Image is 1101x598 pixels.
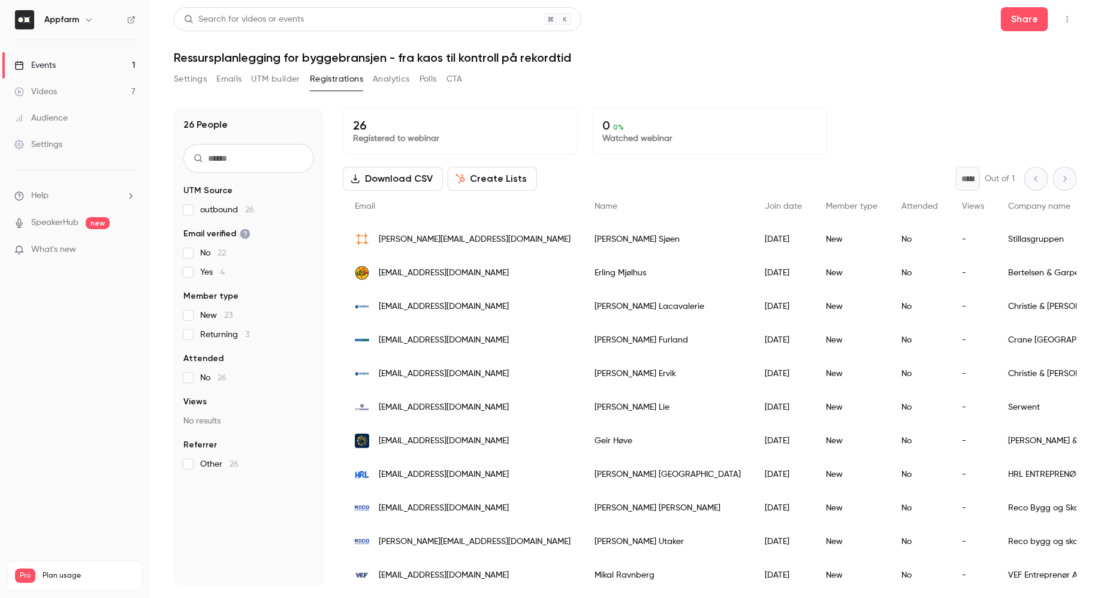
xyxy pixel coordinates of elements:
div: [DATE] [753,491,814,525]
span: Attended [901,202,938,211]
span: [EMAIL_ADDRESS][DOMAIN_NAME] [379,334,509,347]
div: New [814,390,889,424]
div: Search for videos or events [184,13,304,26]
span: Member type [183,290,239,302]
a: SpeakerHub [31,217,79,229]
div: - [950,223,996,256]
div: No [889,290,950,323]
div: - [950,357,996,390]
div: No [889,223,950,256]
div: [PERSON_NAME] Ervik [583,357,753,390]
div: New [814,223,889,256]
div: [PERSON_NAME] Utaker [583,525,753,558]
div: [DATE] [753,223,814,256]
div: No [889,424,950,458]
span: 26 [230,460,239,468]
img: hrl.no [355,467,369,482]
div: [DATE] [753,323,814,357]
span: [EMAIL_ADDRESS][DOMAIN_NAME] [379,502,509,515]
img: vef.no [355,568,369,582]
div: - [950,558,996,592]
div: Erling Mjølhus [583,256,753,290]
div: [PERSON_NAME] Lie [583,390,753,424]
div: No [889,558,950,592]
p: Registered to webinar [353,133,568,145]
div: [PERSON_NAME] Furland [583,323,753,357]
span: [EMAIL_ADDRESS][DOMAIN_NAME] [379,468,509,481]
li: help-dropdown-opener [14,190,135,202]
img: stillasgruppen.com [355,232,369,247]
div: - [950,458,996,491]
button: Registrations [310,70,363,89]
div: Mikal Ravnberg [583,558,753,592]
span: Views [962,202,984,211]
div: New [814,424,889,458]
div: Videos [14,86,57,98]
button: Analytics [373,70,410,89]
div: - [950,424,996,458]
p: No results [183,415,314,427]
span: Name [595,202,617,211]
div: [DATE] [753,390,814,424]
div: New [814,357,889,390]
span: Pro [15,569,35,583]
span: No [200,247,226,259]
h6: Appfarm [44,14,79,26]
div: [PERSON_NAME] Sjøen [583,223,753,256]
button: Polls [420,70,437,89]
button: UTM builder [252,70,300,89]
img: bg.no [355,266,369,280]
span: [PERSON_NAME][EMAIL_ADDRESS][DOMAIN_NAME] [379,536,571,548]
span: 26 [245,206,254,214]
div: [DATE] [753,256,814,290]
p: / 150 [114,583,135,594]
p: Watched webinar [602,133,817,145]
button: Emails [216,70,242,89]
span: 0 % [613,123,624,131]
span: Email [355,202,375,211]
img: tt-teknikk.no [355,400,369,414]
div: - [950,256,996,290]
span: No [200,372,227,384]
div: New [814,290,889,323]
span: outbound [200,204,254,216]
div: [PERSON_NAME] [GEOGRAPHIC_DATA] [583,458,753,491]
div: [DATE] [753,558,814,592]
span: Referrer [183,439,217,451]
img: Appfarm [15,10,34,29]
span: Yes [200,266,225,278]
span: Attended [183,353,224,365]
span: [EMAIL_ADDRESS][DOMAIN_NAME] [379,435,509,447]
div: [DATE] [753,357,814,390]
div: New [814,558,889,592]
img: christie.no [355,366,369,381]
div: - [950,323,996,357]
div: Geir Høve [583,424,753,458]
span: [EMAIL_ADDRESS][DOMAIN_NAME] [379,401,509,414]
button: Settings [174,70,207,89]
div: No [889,357,950,390]
span: Member type [826,202,877,211]
div: - [950,390,996,424]
img: lns.no [355,434,369,448]
span: New [200,309,233,321]
div: No [889,390,950,424]
span: 22 [218,249,226,257]
p: 26 [353,118,568,133]
img: reco.no [355,534,369,549]
p: Videos [15,583,38,594]
div: Audience [14,112,68,124]
span: 3 [245,330,249,339]
span: Company name [1008,202,1070,211]
h1: 26 People [183,118,228,132]
div: [DATE] [753,525,814,558]
div: New [814,525,889,558]
h1: Ressursplanlegging for byggebransjen - fra kaos til kontroll på rekordtid [174,50,1077,65]
section: facet-groups [183,185,314,470]
span: 26 [218,374,227,382]
div: - [950,290,996,323]
button: Create Lists [448,167,537,191]
span: Join date [765,202,802,211]
span: Plan usage [43,571,135,581]
div: Settings [14,139,62,151]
